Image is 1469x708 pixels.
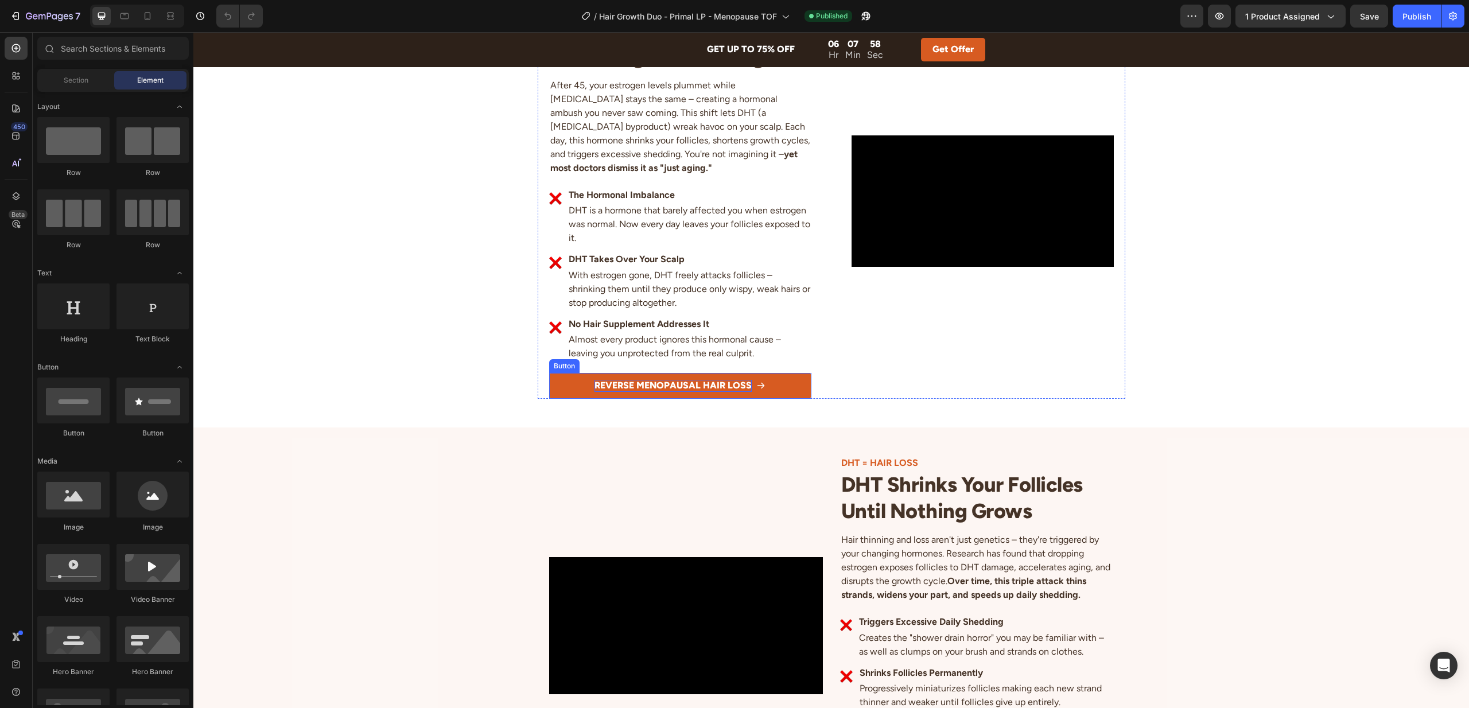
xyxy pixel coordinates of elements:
[37,428,110,438] div: Button
[658,103,920,235] video: Video
[116,334,189,344] div: Text Block
[599,10,777,22] span: Hair Growth Duo - Primal LP - Menopause TOF
[37,37,189,60] input: Search Sections & Elements
[666,599,919,627] p: Creates the "shower drain horror" you may be familiar with – as well as clumps on your brush and ...
[9,210,28,219] div: Beta
[1402,10,1431,22] div: Publish
[116,428,189,438] div: Button
[358,329,384,339] div: Button
[170,98,189,116] span: Toggle open
[193,32,1469,708] iframe: Design area
[647,424,920,438] h2: DHT = HAIR LOSS
[816,11,848,21] span: Published
[375,236,617,278] p: With estrogen gone, DHT freely attacks follicles – shrinking them until they produce only wispy, ...
[1235,5,1346,28] button: 1 product assigned
[1393,5,1441,28] button: Publish
[37,334,110,344] div: Heading
[37,102,60,112] span: Layout
[170,264,189,282] span: Toggle open
[11,122,28,131] div: 450
[666,635,919,647] p: Shrinks Follicles Permanently
[37,240,110,250] div: Row
[1360,11,1379,21] span: Save
[137,75,164,85] span: Element
[37,268,52,278] span: Text
[375,172,617,213] p: DHT is a hormone that barely affected you when estrogen was normal. Now every day leaves your fol...
[647,438,920,495] h2: DHT Shrinks Your Follicles Until Nothing Grows
[116,522,189,532] div: Image
[356,525,629,662] video: Video
[1350,5,1388,28] button: Save
[1245,10,1320,22] span: 1 product assigned
[64,75,88,85] span: Section
[170,358,189,376] span: Toggle open
[37,456,57,466] span: Media
[375,221,617,234] p: DHT Takes Over Your Scalp
[116,594,189,605] div: Video Banner
[648,501,919,570] p: Hair thinning and loss aren't just genetics – they're triggered by your changing hormones. Resear...
[5,5,86,28] button: 7
[116,667,189,677] div: Hero Banner
[116,240,189,250] div: Row
[216,5,263,28] div: Undo/Redo
[401,348,558,360] p: REVERSE MENOPAUSAL HAIR LOSS
[1430,652,1458,679] div: Open Intercom Messenger
[37,522,110,532] div: Image
[375,286,617,298] p: No Hair Supplement Addresses It
[37,667,110,677] div: Hero Banner
[75,9,80,23] p: 7
[375,301,617,328] p: Almost every product ignores this hormonal cause – leaving you unprotected from the real culprit.
[375,157,617,169] p: The Hormonal Imbalance
[170,452,189,470] span: Toggle open
[648,543,893,568] strong: Over time, this triple attack thins strands, widens your part, and speeds up daily shedding.
[356,341,618,367] a: REVERSE MENOPAUSAL HAIR LOSS
[666,583,919,596] p: Triggers Excessive Daily Shedding
[37,362,59,372] span: Button
[357,46,617,143] p: After 45, your estrogen levels plummet while [MEDICAL_DATA] stays the same – creating a hormonal ...
[357,116,604,141] strong: yet most doctors dismiss it as "just aging."
[116,168,189,178] div: Row
[594,10,597,22] span: /
[37,594,110,605] div: Video
[37,168,110,178] div: Row
[666,649,919,677] p: Progressively miniaturizes follicles making each new strand thinner and weaker until follicles gi...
